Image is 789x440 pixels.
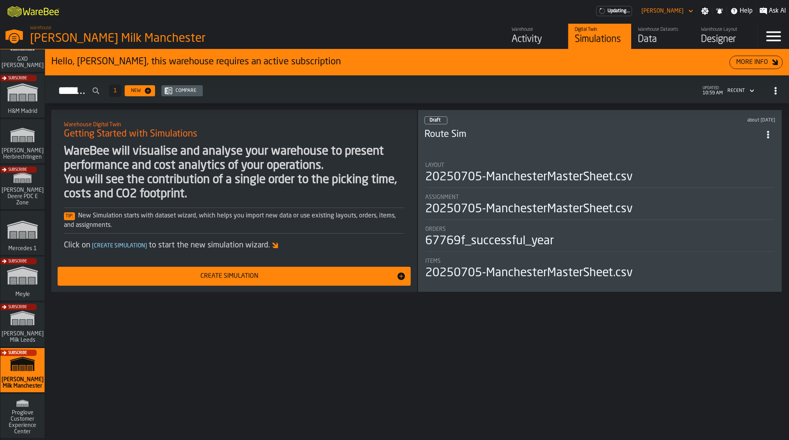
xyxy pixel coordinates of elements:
[712,7,727,15] label: button-toggle-Notifications
[114,88,117,94] span: 1
[729,56,783,69] button: button-More Info
[596,6,632,16] a: link-to-/wh/i/b09612b5-e9f1-4a3a-b0a4-784729d61419/pricing/
[425,226,774,252] div: stat-Orders
[161,85,203,96] button: button-Compare
[425,170,633,184] div: 20250705-ManchesterMasterSheet.csv
[701,27,751,32] div: Warehouse Layout
[425,162,774,188] div: stat-Layout
[90,243,149,249] span: Create Simulation
[638,33,688,46] div: Data
[0,302,45,348] a: link-to-/wh/i/9ddcc54a-0a13-4fa4-8169-7a9b979f5f30/simulations
[58,116,411,144] div: title-Getting Started with Simulations
[0,348,45,394] a: link-to-/wh/i/b09612b5-e9f1-4a3a-b0a4-784729d61419/simulations
[425,258,774,264] div: Title
[172,88,200,94] div: Compare
[8,305,27,309] span: Subscribe
[30,32,243,46] div: [PERSON_NAME] Milk Manchester
[425,202,633,216] div: 20250705-ManchesterMasterSheet.csv
[64,212,75,220] span: Tip:
[64,120,404,128] h2: Sub Title
[425,226,446,232] span: Orders
[740,6,753,16] span: Help
[703,86,723,90] span: updated:
[106,84,125,97] div: ButtonLoadMore-Load More-Prev-First-Last
[575,33,625,46] div: Simulations
[756,6,789,16] label: button-toggle-Ask AI
[51,110,417,292] div: ItemListCard-
[0,119,45,165] a: link-to-/wh/i/f0a6b354-7883-413a-84ff-a65eb9c31f03/simulations
[425,194,459,200] span: Assignment
[701,33,751,46] div: Designer
[638,6,695,16] div: DropdownMenuValue-Patrick Blitz
[425,162,774,169] div: Title
[425,266,633,280] div: 20250705-ManchesterMasterSheet.csv
[0,28,45,73] a: link-to-/wh/i/baca6aa3-d1fc-43c0-a604-2a1c9d5db74d/simulations
[512,33,562,46] div: Activity
[425,234,554,248] div: 67769f_successful_year
[0,165,45,211] a: link-to-/wh/i/9d85c013-26f4-4c06-9c7d-6d35b33af13a/simulations
[62,271,396,281] div: Create Simulation
[30,25,51,31] span: Warehouse
[45,75,789,103] h2: button-Simulations
[425,162,444,169] span: Layout
[424,154,775,282] section: card-SimulationDashboardCard-draft
[638,27,688,32] div: Warehouse Datasets
[425,258,441,264] span: Items
[727,88,745,94] div: DropdownMenuValue-4
[92,243,94,249] span: [
[8,351,27,355] span: Subscribe
[612,118,776,123] div: Updated: 7/11/2025, 11:51:05 AM Created: 7/11/2025, 11:39:17 AM
[641,8,684,14] div: DropdownMenuValue-Patrick Blitz
[0,394,45,440] a: link-to-/wh/i/ad8a128b-0962-41b6-b9c5-f48cc7973f93/simulations
[8,259,27,264] span: Subscribe
[575,27,625,32] div: Digital Twin
[64,144,404,201] div: WareBee will visualise and analyse your warehouse to present performance and cost analytics of yo...
[45,49,789,75] div: ItemListCard-
[8,76,27,81] span: Subscribe
[758,24,789,49] label: button-toggle-Menu
[145,243,147,249] span: ]
[0,211,45,257] a: link-to-/wh/i/a24a3e22-db74-4543-ba93-f633e23cdb4e/simulations
[64,128,197,140] span: Getting Started with Simulations
[425,194,774,200] div: Title
[724,86,756,95] div: DropdownMenuValue-4
[51,56,729,68] div: Hello, [PERSON_NAME], this warehouse requires an active subscription
[698,7,712,15] label: button-toggle-Settings
[64,240,404,251] div: Click on to start the new simulation wizard.
[425,226,774,232] div: Title
[0,73,45,119] a: link-to-/wh/i/0438fb8c-4a97-4a5b-bcc6-2889b6922db0/simulations
[424,116,447,124] div: status-0 2
[608,8,630,14] span: Updating...
[128,88,144,94] div: New
[769,6,786,16] span: Ask AI
[430,118,441,123] span: Draft
[418,110,782,292] div: ItemListCard-DashboardItemContainer
[125,85,155,96] button: button-New
[7,245,38,252] span: Mercedes 1
[4,410,41,435] span: Proglove Customer Experience Center
[596,6,632,16] div: Menu Subscription
[0,257,45,302] a: link-to-/wh/i/a559492c-8db7-4f96-b4fe-6fc1bd76401c/simulations
[694,24,757,49] a: link-to-/wh/i/b09612b5-e9f1-4a3a-b0a4-784729d61419/designer
[505,24,568,49] a: link-to-/wh/i/b09612b5-e9f1-4a3a-b0a4-784729d61419/feed/
[424,128,761,141] h3: Route Sim
[58,267,411,286] button: button-Create Simulation
[512,27,562,32] div: Warehouse
[568,24,631,49] a: link-to-/wh/i/b09612b5-e9f1-4a3a-b0a4-784729d61419/simulations
[8,168,27,172] span: Subscribe
[64,211,404,230] div: New Simulation starts with dataset wizard, which helps you import new data or use existing layout...
[733,58,771,67] div: More Info
[425,258,774,280] div: stat-Items
[703,90,723,96] span: 10:59 AM
[425,194,774,220] div: stat-Assignment
[631,24,694,49] a: link-to-/wh/i/b09612b5-e9f1-4a3a-b0a4-784729d61419/data
[727,6,756,16] label: button-toggle-Help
